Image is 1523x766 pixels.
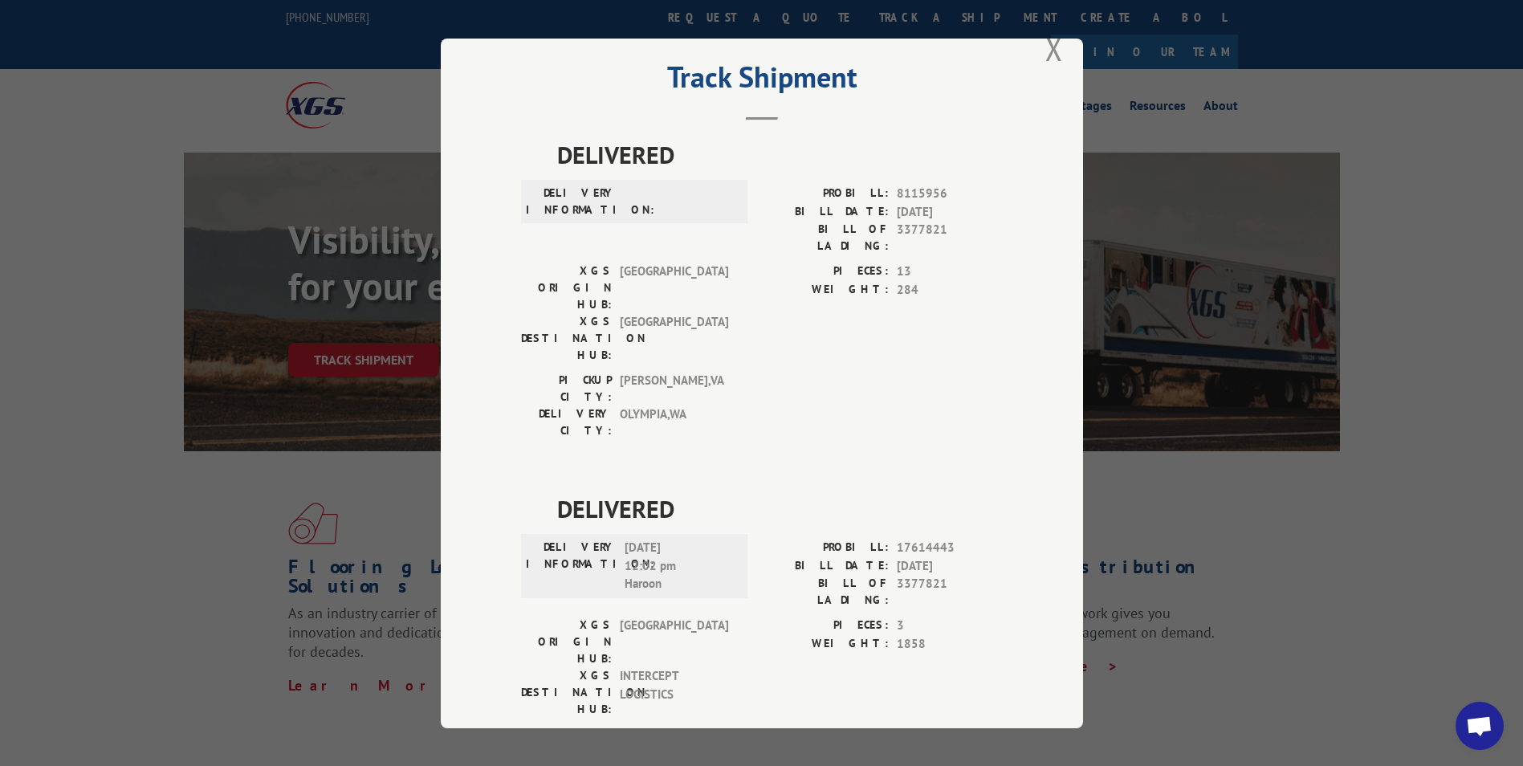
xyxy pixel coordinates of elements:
span: [DATE] [897,202,1003,221]
label: XGS ORIGIN HUB: [521,617,612,667]
div: Open chat [1456,702,1504,750]
label: PICKUP CITY: [521,726,612,760]
span: [DATE] [897,556,1003,575]
span: 3 [897,617,1003,635]
span: 13 [897,263,1003,281]
span: [GEOGRAPHIC_DATA] [620,617,728,667]
label: DELIVERY INFORMATION: [526,185,617,218]
label: XGS DESTINATION HUB: [521,313,612,364]
label: PIECES: [762,617,889,635]
label: BILL OF LADING: [762,575,889,609]
label: BILL DATE: [762,556,889,575]
span: INTERCEPT LOGISTICS [620,667,728,718]
button: Close modal [1045,27,1063,70]
span: [PERSON_NAME] , VA [620,372,728,405]
h2: Track Shipment [521,66,1003,96]
label: WEIGHT: [762,634,889,653]
label: PROBILL: [762,185,889,203]
label: XGS ORIGIN HUB: [521,263,612,313]
label: PROBILL: [762,539,889,557]
label: BILL OF LADING: [762,221,889,255]
label: PICKUP CITY: [521,372,612,405]
span: 3377821 [897,221,1003,255]
span: [PERSON_NAME] , GA [620,726,728,760]
label: XGS DESTINATION HUB: [521,667,612,718]
label: BILL DATE: [762,202,889,221]
span: [GEOGRAPHIC_DATA] [620,263,728,313]
span: [DATE] 12:02 pm Haroon [625,539,733,593]
label: DELIVERY INFORMATION: [526,539,617,593]
label: DELIVERY CITY: [521,405,612,439]
span: DELIVERED [557,136,1003,173]
span: DELIVERED [557,491,1003,527]
span: 3377821 [897,575,1003,609]
span: 8115956 [897,185,1003,203]
span: [GEOGRAPHIC_DATA] [620,313,728,364]
label: WEIGHT: [762,280,889,299]
label: PIECES: [762,263,889,281]
span: 1858 [897,634,1003,653]
span: 17614443 [897,539,1003,557]
span: 284 [897,280,1003,299]
span: OLYMPIA , WA [620,405,728,439]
